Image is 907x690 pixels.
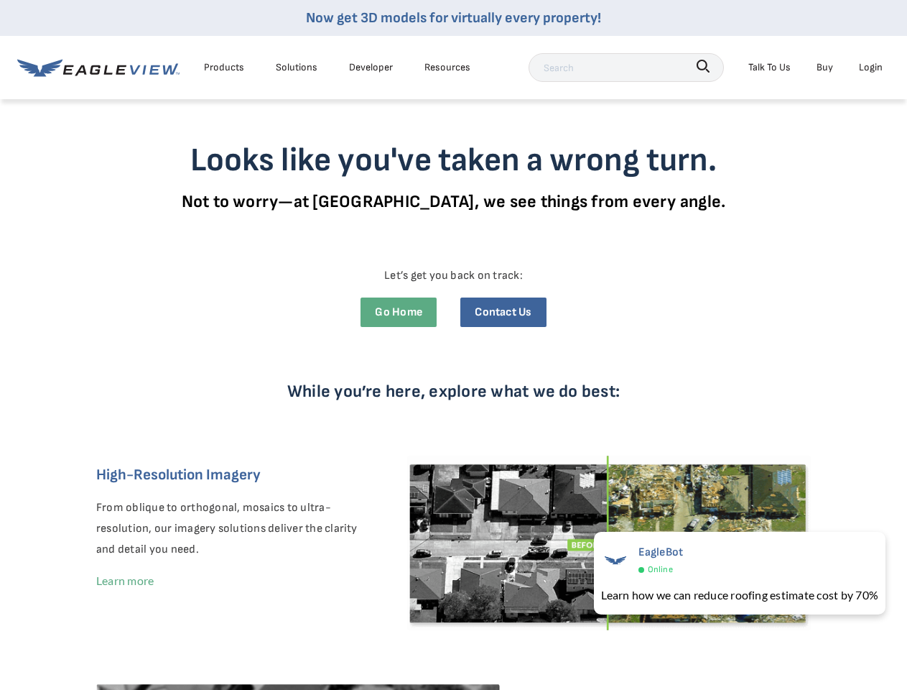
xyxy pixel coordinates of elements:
p: From oblique to orthogonal, mosaics to ultra-resolution, our imagery solutions deliver the clarit... [96,498,375,560]
div: Resources [424,58,470,76]
a: Developer [349,58,393,76]
h6: High-Resolution Imagery [96,463,375,487]
div: Login [859,58,883,76]
input: Search [529,53,724,82]
a: Contact Us [460,298,546,327]
a: Learn more [96,574,154,587]
p: Let’s get you back on track: [80,266,827,287]
div: Solutions [276,58,317,76]
a: Now get 3D models for virtually every property! [306,9,601,27]
div: Products [204,58,244,76]
a: Buy [817,58,833,76]
span: EagleBot [638,546,684,559]
p: While you’re here, explore what we do best: [109,381,799,402]
img: EagleView Imagery [407,456,811,630]
span: Online [648,562,673,578]
div: Learn how we can reduce roofing estimate cost by 70% [601,586,878,604]
h3: Looks like you've taken a wrong turn. [70,141,838,180]
img: EagleBot [601,546,630,574]
p: Not to worry—at [GEOGRAPHIC_DATA], we see things from every angle. [70,191,838,212]
a: Go Home [361,298,437,327]
div: Talk To Us [748,58,791,76]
